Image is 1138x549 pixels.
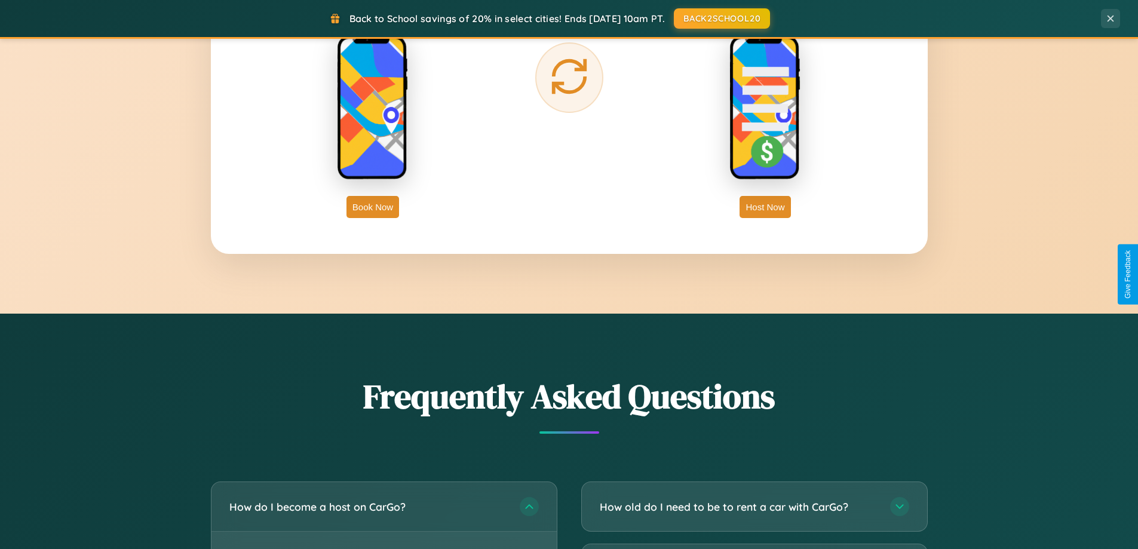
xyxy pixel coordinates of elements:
button: BACK2SCHOOL20 [674,8,770,29]
img: host phone [729,35,801,181]
div: Give Feedback [1124,250,1132,299]
h3: How old do I need to be to rent a car with CarGo? [600,499,878,514]
h2: Frequently Asked Questions [211,373,928,419]
button: Book Now [346,196,399,218]
span: Back to School savings of 20% in select cities! Ends [DATE] 10am PT. [349,13,665,24]
img: rent phone [337,35,409,181]
h3: How do I become a host on CarGo? [229,499,508,514]
button: Host Now [740,196,790,218]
